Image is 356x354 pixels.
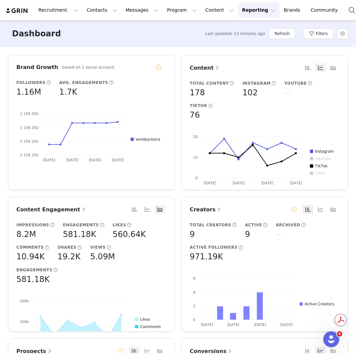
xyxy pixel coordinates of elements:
[20,125,38,130] text: 1 156 250
[190,228,195,240] h5: 9
[269,28,295,39] button: Refresh
[190,222,231,228] h5: Total Creators
[193,134,198,139] text: 20
[20,111,38,116] text: 1 156 300
[280,3,306,18] a: Brands
[315,171,326,176] text: Other
[136,137,160,142] text: windsorstore
[190,251,223,263] h5: 971.19K
[90,244,106,250] h5: Views
[16,251,44,263] h5: 10.94K
[227,322,239,327] text: [DATE]
[261,181,274,185] text: [DATE]
[112,158,124,162] text: [DATE]
[20,153,38,157] text: 1 156 150
[16,205,87,214] a: Content Engagement
[63,222,99,228] h5: Engagements
[193,304,195,308] text: 2
[276,228,282,240] h5: --
[16,206,87,213] span: Content Engagement
[193,155,198,160] text: 10
[90,251,115,263] h5: 5.09M
[16,80,45,86] h5: Followers
[190,80,229,86] h5: Total Content
[254,322,266,327] text: [DATE]
[284,80,307,86] h5: YouTube
[304,28,333,39] button: Filters
[190,244,237,250] h5: Active Followers
[113,228,146,240] h5: 560.64K
[193,290,195,295] text: 4
[16,86,41,98] h5: 1.16M
[16,63,58,71] h3: Brand Growth
[190,65,220,71] span: Content
[59,80,108,86] h5: Avg. Engagements
[190,64,220,72] a: Content
[34,3,82,18] button: Recruitment
[16,228,36,240] h5: 8.2M
[242,87,258,99] h5: 102
[190,205,222,214] a: Creators
[307,3,345,18] a: Community
[315,156,331,161] text: YouTube
[245,222,262,228] h5: Active
[204,181,216,185] text: [DATE]
[83,3,121,18] button: Contacts
[63,228,96,240] h5: 581.18K
[89,158,101,162] text: [DATE]
[12,28,61,40] h3: Dashboard
[193,276,195,281] text: 6
[43,158,55,162] text: [DATE]
[190,87,205,99] h5: 178
[57,244,76,250] h5: Shares
[59,86,77,98] h5: 1.7K
[140,317,150,322] text: Likes
[323,331,339,347] iframe: Intercom live chat
[122,3,163,18] button: Messages
[140,331,153,336] text: Shares
[201,3,238,18] button: Content
[190,206,222,213] span: Creators
[66,158,78,162] text: [DATE]
[315,163,328,168] text: TikTok
[245,228,250,240] h5: 9
[5,8,29,14] img: grin logo
[195,176,198,180] text: 0
[190,109,200,121] h5: 76
[16,244,44,250] h5: Comments
[20,319,29,324] text: 100k
[62,64,114,70] h5: based on 1 social account
[276,222,300,228] h5: Archived
[193,317,195,322] text: 0
[315,149,334,154] text: Instagram
[205,31,265,37] span: Last updated: 13 minutes ago
[113,222,126,228] h5: Likes
[16,267,52,273] h5: Engagements
[140,324,161,329] text: Comments
[242,80,271,86] h5: Instagram
[290,181,302,185] text: [DATE]
[201,322,213,327] text: [DATE]
[280,322,293,327] text: [DATE]
[57,251,80,263] h5: 19.2K
[20,139,38,144] text: 1 156 200
[20,299,29,303] text: 200k
[238,3,280,18] button: Reporting
[337,331,342,337] span: 4
[190,103,207,109] h5: TikTok
[232,181,245,185] text: [DATE]
[16,273,50,285] h5: 581.18K
[305,301,334,306] text: Active Creators
[163,3,201,18] button: Program
[284,87,290,99] h5: --
[16,222,49,228] h5: Impressions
